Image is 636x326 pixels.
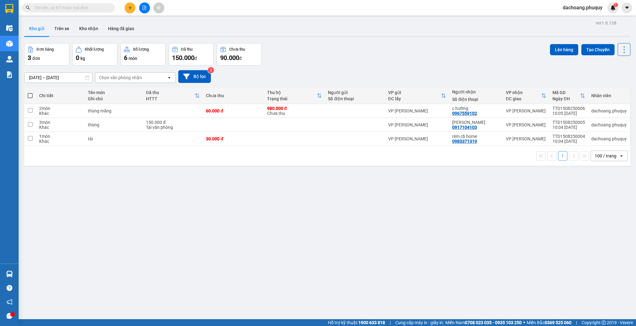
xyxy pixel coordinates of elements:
button: Khối lượng0kg [72,43,117,66]
div: c giang [452,120,500,125]
div: 30.000 đ [206,136,261,141]
th: Toggle SortBy [549,88,588,104]
span: Cung cấp máy in - giấy in: [395,319,444,326]
th: Toggle SortBy [385,88,449,104]
div: dachoang.phuquy [591,108,627,113]
div: 1 món [39,134,82,139]
button: Kho gửi [24,21,49,36]
span: đ [239,56,242,61]
img: icon-new-feature [610,5,616,11]
th: Toggle SortBy [143,88,203,104]
span: file-add [142,6,147,10]
button: plus [125,2,135,13]
span: | [576,319,577,326]
img: warehouse-icon [6,271,13,277]
div: Đã thu [146,90,195,95]
div: Chưa thu [206,93,261,98]
div: Nhân viên [591,93,627,98]
div: 0917104103 [452,125,477,130]
div: 60.000 đ [206,108,261,113]
div: TTD1508250006 [552,106,585,111]
span: đơn [32,56,40,61]
div: VP [PERSON_NAME] [506,122,546,127]
input: Select a date range. [25,73,92,83]
th: Toggle SortBy [503,88,549,104]
span: Miền Nam [445,319,522,326]
div: VP [PERSON_NAME] [388,108,446,113]
div: Ngày ĐH [552,96,580,101]
button: Hàng đã giao [103,21,139,36]
img: logo-vxr [5,4,13,13]
span: đ [194,56,197,61]
div: 150.000 đ [146,120,200,125]
sup: 2 [208,67,214,73]
div: Số điện thoại [452,97,500,102]
div: Chi tiết [39,93,82,98]
div: Tại văn phòng [146,125,200,130]
span: | [390,319,391,326]
div: dachoang.phuquy [591,122,627,127]
span: question-circle [7,285,12,291]
span: 90.000 [220,54,239,61]
div: VP [PERSON_NAME] [388,136,446,141]
img: warehouse-icon [6,40,13,47]
span: message [7,313,12,319]
div: Người gửi [328,90,382,95]
button: Số lượng6món [120,43,166,66]
button: Đã thu150.000đ [169,43,214,66]
button: Chưa thu90.000đ [217,43,262,66]
div: 980.000 đ [267,106,322,111]
div: VP gửi [388,90,441,95]
button: file-add [139,2,150,13]
button: 1 [558,151,567,161]
div: 10:04 [DATE] [552,139,585,144]
button: Tạo Chuyến [581,44,615,55]
div: VP [PERSON_NAME] [506,108,546,113]
div: tải [88,136,140,141]
div: 10:04 [DATE] [552,125,585,130]
div: Chọn văn phòng nhận [99,75,142,81]
span: Miền Bắc [527,319,571,326]
div: thùng [88,122,140,127]
input: Tìm tên, số ĐT hoặc mã đơn [34,4,107,11]
button: aim [153,2,164,13]
button: Trên xe [49,21,74,36]
img: solution-icon [6,71,13,78]
img: warehouse-icon [6,56,13,62]
span: plus [128,6,132,10]
span: 3 [28,54,31,61]
button: Bộ lọc [178,70,211,83]
div: VP [PERSON_NAME] [506,136,546,141]
span: search [26,6,30,10]
div: Người nhận [452,89,500,94]
strong: 0369 525 060 [545,320,571,325]
div: TTD1508250004 [552,134,585,139]
span: Hỗ trợ kỹ thuật: [328,319,385,326]
div: Khác [39,139,82,144]
div: thùng măng [88,108,140,113]
span: copyright [602,320,606,325]
span: 1 [615,3,617,7]
div: c hường [452,106,500,111]
div: Số lượng [133,47,149,52]
sup: 1 [614,3,618,7]
div: Khác [39,111,82,116]
img: warehouse-icon [6,25,13,31]
div: Số điện thoại [328,96,382,101]
div: 100 / trang [595,153,616,159]
span: aim [157,6,161,10]
div: Trạng thái [267,96,317,101]
div: VP [PERSON_NAME] [388,122,446,127]
button: Lên hàng [550,44,578,55]
div: Khối lượng [85,47,104,52]
div: VP nhận [506,90,541,95]
div: Đã thu [181,47,193,52]
div: Mã GD [552,90,580,95]
div: 0983371319 [452,139,477,144]
span: 6 [124,54,127,61]
span: món [129,56,137,61]
div: rèm cb home [452,134,500,139]
div: 10:05 [DATE] [552,111,585,116]
svg: open [619,153,624,158]
div: Chưa thu [267,106,322,116]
